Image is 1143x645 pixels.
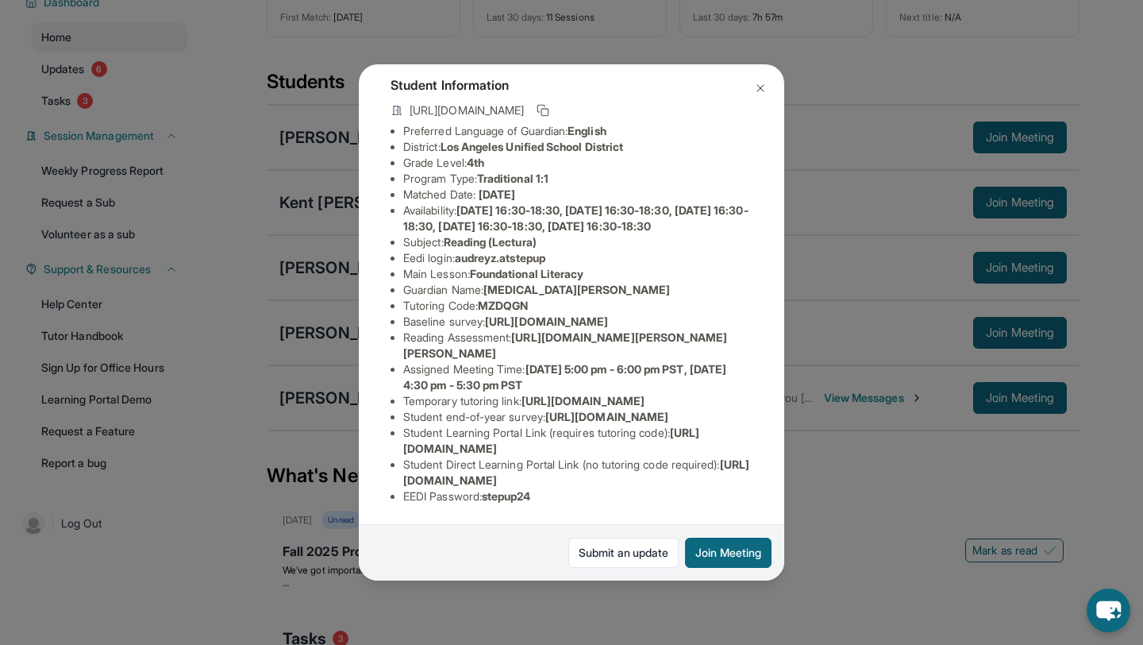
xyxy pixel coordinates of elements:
[403,314,752,330] li: Baseline survey :
[403,155,752,171] li: Grade Level:
[403,409,752,425] li: Student end-of-year survey :
[403,330,752,361] li: Reading Assessment :
[391,75,752,95] h4: Student Information
[478,299,528,312] span: MZDQGN
[482,489,531,503] span: stepup24
[483,283,670,296] span: [MEDICAL_DATA][PERSON_NAME]
[403,171,752,187] li: Program Type:
[545,410,668,423] span: [URL][DOMAIN_NAME]
[568,538,679,568] a: Submit an update
[403,139,752,155] li: District:
[403,393,752,409] li: Temporary tutoring link :
[403,203,749,233] span: [DATE] 16:30-18:30, [DATE] 16:30-18:30, [DATE] 16:30-18:30, [DATE] 16:30-18:30, [DATE] 16:30-18:30
[403,361,752,393] li: Assigned Meeting Time :
[403,203,752,234] li: Availability:
[403,489,752,504] li: EEDI Password :
[1087,589,1130,632] button: chat-button
[521,394,645,407] span: [URL][DOMAIN_NAME]
[479,187,515,201] span: [DATE]
[403,425,752,457] li: Student Learning Portal Link (requires tutoring code) :
[403,298,752,314] li: Tutoring Code :
[403,330,728,360] span: [URL][DOMAIN_NAME][PERSON_NAME][PERSON_NAME]
[403,187,752,203] li: Matched Date:
[403,250,752,266] li: Eedi login :
[441,140,623,153] span: Los Angeles Unified School District
[470,267,583,280] span: Foundational Literacy
[477,172,548,185] span: Traditional 1:1
[403,266,752,282] li: Main Lesson :
[403,282,752,298] li: Guardian Name :
[403,362,726,392] span: [DATE] 5:00 pm - 6:00 pm PST, [DATE] 4:30 pm - 5:30 pm PST
[754,82,767,95] img: Close Icon
[403,234,752,250] li: Subject :
[568,124,606,137] span: English
[455,251,545,265] span: audreyz.atstepup
[410,102,524,118] span: [URL][DOMAIN_NAME]
[467,156,484,169] span: 4th
[533,101,552,120] button: Copy link
[685,538,772,568] button: Join Meeting
[485,315,608,328] span: [URL][DOMAIN_NAME]
[403,457,752,489] li: Student Direct Learning Portal Link (no tutoring code required) :
[403,123,752,139] li: Preferred Language of Guardian:
[444,235,537,249] span: Reading (Lectura)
